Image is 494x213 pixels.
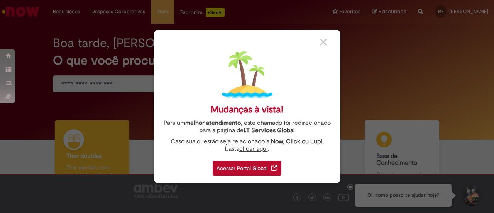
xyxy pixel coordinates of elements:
img: island.png [222,49,272,100]
div: Caso sua questão seja relacionado a , basta . [160,138,335,153]
strong: .Now, Click ou Lupi [269,138,322,145]
img: close_button_grey.png [320,39,327,46]
div: Acessar Portal Global [213,161,281,176]
strong: melhor atendimento [185,119,241,127]
div: Para um , este chamado foi redirecionado para a página de [160,119,335,134]
a: I.T Services Global [244,122,295,134]
a: clicar aqui [239,141,268,153]
img: redirect_link.png [271,165,277,171]
div: Mudanças à vista! [211,104,283,115]
a: Acessar Portal Global [213,157,281,176]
